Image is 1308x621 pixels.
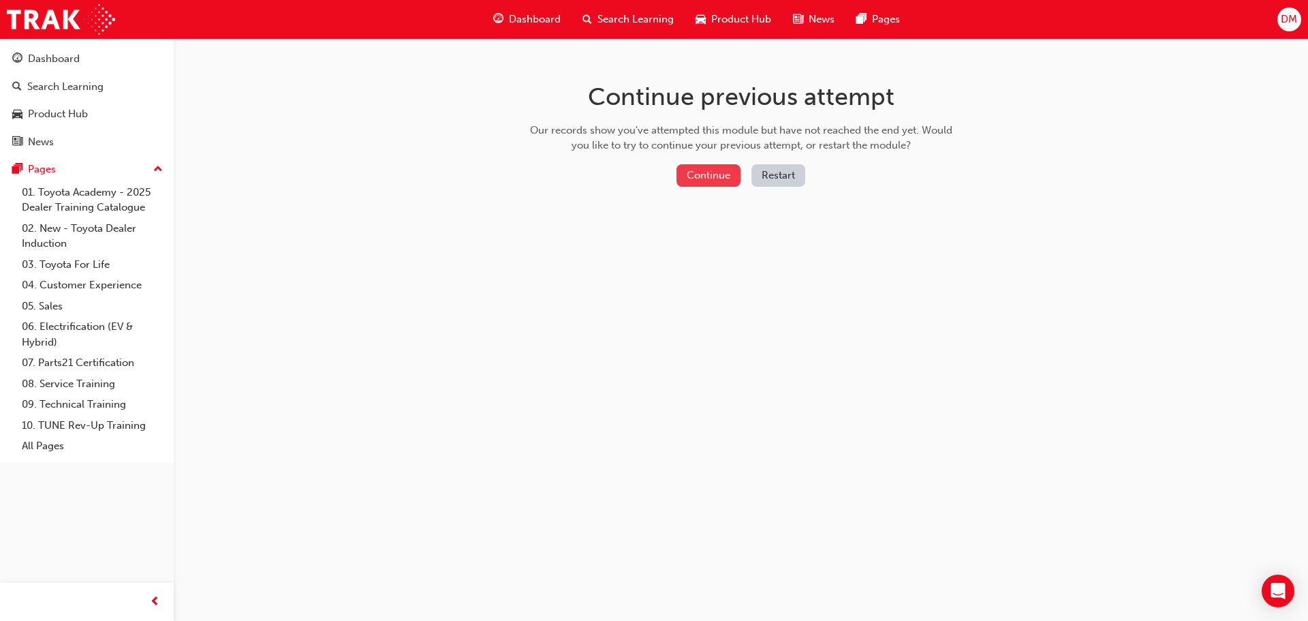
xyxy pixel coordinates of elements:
div: Open Intercom Messenger [1262,575,1294,607]
a: 06. Electrification (EV & Hybrid) [16,316,168,352]
span: news-icon [12,136,22,149]
a: News [5,130,168,155]
button: DM [1277,7,1301,31]
span: guage-icon [493,11,503,28]
span: Search Learning [597,12,674,27]
a: 05. Sales [16,296,168,317]
a: pages-iconPages [845,5,911,33]
a: All Pages [16,436,168,457]
span: Pages [872,12,900,27]
span: guage-icon [12,53,22,65]
button: Pages [5,157,168,182]
span: Dashboard [509,12,561,27]
a: news-iconNews [782,5,845,33]
a: Search Learning [5,74,168,100]
a: 03. Toyota For Life [16,254,168,275]
span: car-icon [12,108,22,121]
span: DM [1281,12,1297,27]
a: 09. Technical Training [16,394,168,415]
span: pages-icon [856,11,867,28]
a: 07. Parts21 Certification [16,352,168,374]
span: up-icon [153,161,163,179]
div: Pages [28,162,56,177]
img: Trak [7,4,115,35]
span: News [809,12,835,27]
div: Our records show you've attempted this module but have not reached the end yet. Would you like to... [525,123,957,153]
a: 01. Toyota Academy - 2025 Dealer Training Catalogue [16,182,168,218]
span: news-icon [793,11,803,28]
a: Dashboard [5,46,168,72]
button: DashboardSearch LearningProduct HubNews [5,44,168,157]
a: 04. Customer Experience [16,275,168,296]
a: 02. New - Toyota Dealer Induction [16,218,168,254]
a: car-iconProduct Hub [685,5,782,33]
span: search-icon [582,11,592,28]
span: Product Hub [711,12,771,27]
span: search-icon [12,81,22,93]
h1: Continue previous attempt [525,82,957,112]
div: Search Learning [27,79,104,95]
a: 08. Service Training [16,374,168,395]
a: 10. TUNE Rev-Up Training [16,415,168,436]
span: pages-icon [12,164,22,176]
span: prev-icon [150,594,160,611]
div: Dashboard [28,51,80,67]
a: Product Hub [5,102,168,127]
span: car-icon [696,11,706,28]
a: guage-iconDashboard [482,5,572,33]
button: Restart [751,164,805,187]
div: Product Hub [28,106,88,122]
button: Continue [676,164,741,187]
div: News [28,134,54,150]
a: search-iconSearch Learning [572,5,685,33]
